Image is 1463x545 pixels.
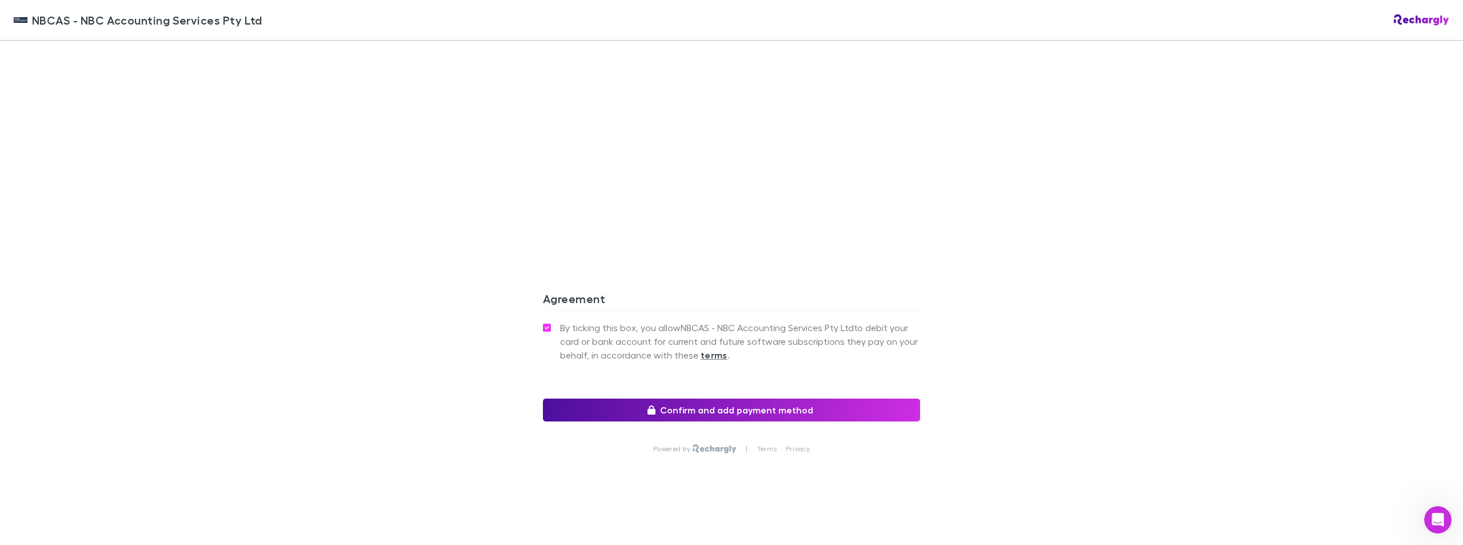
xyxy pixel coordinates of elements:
[786,444,810,453] a: Privacy
[543,292,920,310] h3: Agreement
[746,444,748,453] p: |
[1424,506,1452,534] iframe: Intercom live chat
[701,349,727,361] strong: terms
[1394,14,1449,26] img: Rechargly Logo
[543,399,920,421] button: Confirm and add payment method
[560,321,920,362] span: By ticking this box, you allow NBCAS - NBC Accounting Services Pty Ltd to debit your card or bank...
[32,11,262,29] span: NBCAS - NBC Accounting Services Pty Ltd
[693,444,737,453] img: Rechargly Logo
[14,13,27,27] img: NBCAS - NBC Accounting Services Pty Ltd's Logo
[653,444,693,453] p: Powered by
[757,444,777,453] a: Terms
